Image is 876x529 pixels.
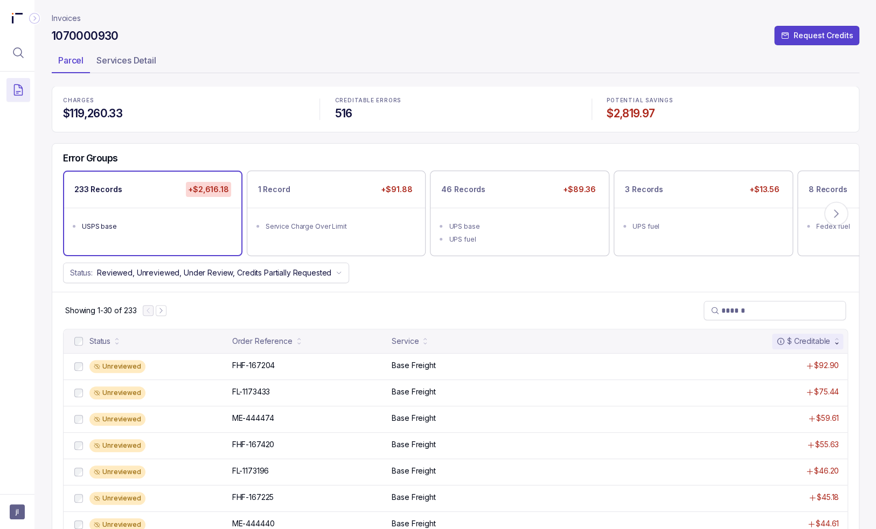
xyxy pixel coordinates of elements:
div: Remaining page entries [65,305,136,316]
p: Base Freight [392,413,435,424]
a: Invoices [52,13,81,24]
p: Base Freight [392,465,435,476]
div: Collapse Icon [28,12,41,25]
p: ME-444474 [232,413,274,424]
p: CHARGES [63,97,304,104]
p: $44.61 [816,518,839,529]
h5: Error Groups [63,152,118,164]
p: +$2,616.18 [186,182,231,197]
p: +$91.88 [379,182,414,197]
div: UPS fuel [449,234,597,245]
p: Parcel [58,54,84,67]
h4: 1070000930 [52,29,119,44]
button: Status:Reviewed, Unreviewed, Under Review, Credits Partially Requested [63,263,349,283]
p: Base Freight [392,439,435,450]
p: Reviewed, Unreviewed, Under Review, Credits Partially Requested [97,267,331,278]
p: FHF-167204 [232,360,275,371]
p: Base Freight [392,360,435,371]
p: $55.63 [815,439,839,450]
p: FHF-167225 [232,492,274,503]
button: User initials [10,504,25,519]
p: FL-1173196 [232,465,269,476]
input: checkbox-checkbox [74,441,83,450]
div: $ Creditable [776,336,830,347]
p: $92.90 [814,360,839,371]
div: Unreviewed [89,465,145,478]
div: Service [392,336,419,347]
div: Unreviewed [89,492,145,505]
nav: breadcrumb [52,13,81,24]
p: Base Freight [392,492,435,503]
p: +$89.36 [561,182,598,197]
p: 233 Records [74,184,122,195]
ul: Tab Group [52,52,859,73]
button: Menu Icon Button MagnifyingGlassIcon [6,41,30,65]
p: 46 Records [441,184,485,195]
p: 3 Records [625,184,663,195]
div: Order Reference [232,336,293,347]
button: Menu Icon Button DocumentTextIcon [6,78,30,102]
div: UPS base [449,221,597,232]
p: Base Freight [392,386,435,397]
div: USPS base [82,221,230,232]
div: Unreviewed [89,439,145,452]
h4: $2,819.97 [607,106,848,121]
div: Unreviewed [89,360,145,373]
input: checkbox-checkbox [74,468,83,476]
p: 1 Record [258,184,290,195]
p: Request Credits [794,30,853,41]
p: FHF-167420 [232,439,275,450]
p: Base Freight [392,518,435,529]
p: 8 Records [809,184,847,195]
input: checkbox-checkbox [74,520,83,529]
li: Tab Parcel [52,52,90,73]
div: UPS fuel [632,221,781,232]
input: checkbox-checkbox [74,362,83,371]
div: Unreviewed [89,386,145,399]
input: checkbox-checkbox [74,337,83,345]
input: checkbox-checkbox [74,389,83,397]
p: $45.18 [817,492,839,503]
p: $75.44 [814,386,839,397]
button: Next Page [156,305,166,316]
button: Request Credits [774,26,859,45]
p: CREDITABLE ERRORS [335,97,576,104]
p: +$13.56 [747,182,782,197]
h4: $119,260.33 [63,106,304,121]
div: Unreviewed [89,413,145,426]
p: ME-444440 [232,518,275,529]
p: POTENTIAL SAVINGS [607,97,848,104]
input: checkbox-checkbox [74,415,83,424]
h4: 516 [335,106,576,121]
p: Services Detail [96,54,156,67]
div: Service Charge Over Limit [266,221,414,232]
p: $46.20 [814,465,839,476]
p: $59.61 [816,413,839,424]
div: Status [89,336,110,347]
p: FL-1173433 [232,386,270,397]
li: Tab Services Detail [90,52,163,73]
p: Status: [70,267,93,278]
input: checkbox-checkbox [74,494,83,503]
p: Showing 1-30 of 233 [65,305,136,316]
